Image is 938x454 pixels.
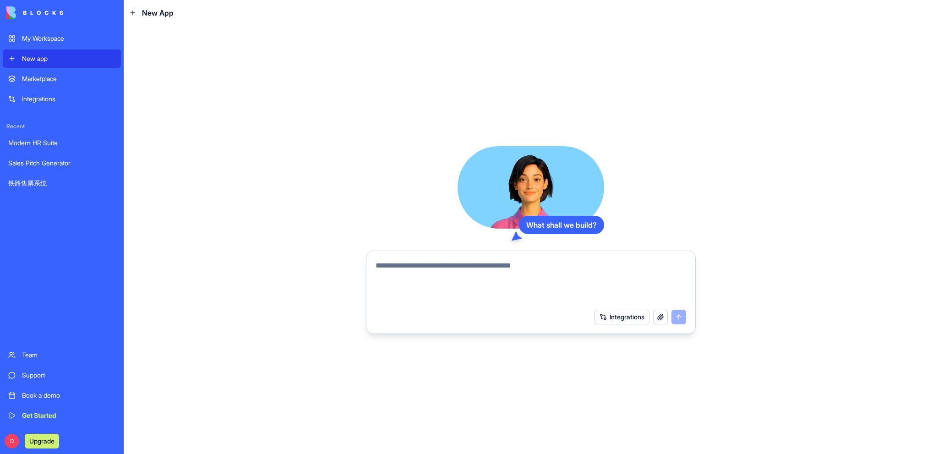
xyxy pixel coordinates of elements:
a: New app [3,49,121,68]
a: Modern HR Suite [3,134,121,152]
button: Upgrade [25,434,59,449]
div: Marketplace [22,74,115,83]
a: Team [3,346,121,364]
div: Sales Pitch Generator [8,159,115,168]
div: Book a demo [22,391,115,400]
div: Team [22,350,115,360]
img: logo [6,6,63,19]
div: New app [22,54,115,63]
a: Support [3,366,121,384]
a: My Workspace [3,29,121,48]
div: What shall we build? [519,216,604,234]
a: Upgrade [25,436,59,445]
div: 铁路售票系统 [8,179,115,188]
a: Book a demo [3,386,121,405]
div: My Workspace [22,34,115,43]
span: New App [142,7,174,18]
span: Recent [3,123,121,130]
div: Integrations [22,94,115,104]
span: D [5,434,19,449]
a: Get Started [3,406,121,425]
div: Get Started [22,411,115,420]
a: Marketplace [3,70,121,88]
a: Sales Pitch Generator [3,154,121,172]
a: 铁路售票系统 [3,174,121,192]
div: Modern HR Suite [8,138,115,148]
a: Integrations [3,90,121,108]
button: Integrations [594,310,649,324]
div: Support [22,371,115,380]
